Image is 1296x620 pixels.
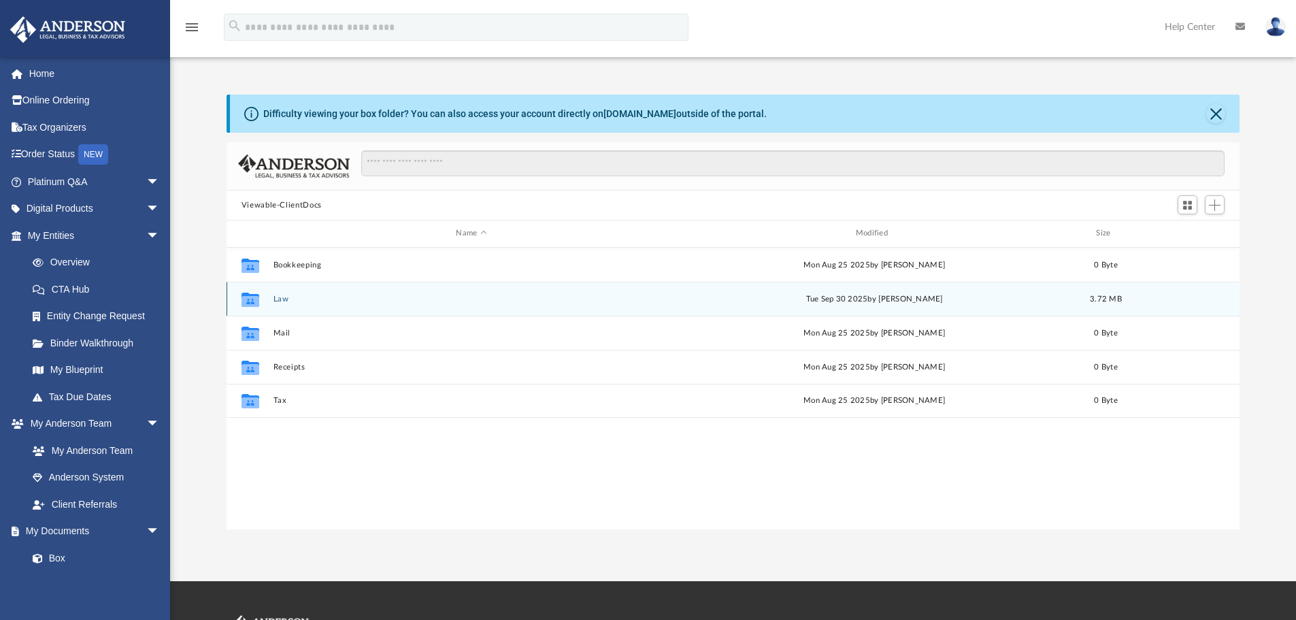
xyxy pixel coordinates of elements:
button: Bookkeeping [273,261,669,270]
a: My Documentsarrow_drop_down [10,518,173,545]
a: Home [10,60,180,87]
div: Difficulty viewing your box folder? You can also access your account directly on outside of the p... [263,107,767,121]
button: Close [1206,104,1225,123]
a: Platinum Q&Aarrow_drop_down [10,168,180,195]
span: arrow_drop_down [146,222,173,250]
a: [DOMAIN_NAME] [603,108,676,119]
div: id [1139,227,1234,240]
button: Tax [273,396,669,405]
img: Anderson Advisors Platinum Portal [6,16,129,43]
a: Binder Walkthrough [19,329,180,357]
a: Box [19,544,167,572]
i: menu [184,19,200,35]
div: Mon Aug 25 2025 by [PERSON_NAME] [676,361,1072,373]
div: id [233,227,267,240]
span: arrow_drop_down [146,195,173,223]
div: Mon Aug 25 2025 by [PERSON_NAME] [676,395,1072,407]
i: search [227,18,242,33]
a: Tax Organizers [10,114,180,141]
a: CTA Hub [19,276,180,303]
a: Tax Due Dates [19,383,180,410]
a: menu [184,26,200,35]
a: My Anderson Teamarrow_drop_down [10,410,173,438]
a: Order StatusNEW [10,141,180,169]
button: Viewable-ClientDocs [242,199,322,212]
button: Law [273,295,669,304]
div: Mon Aug 25 2025 by [PERSON_NAME] [676,259,1072,271]
button: Receipts [273,363,669,372]
span: 0 Byte [1094,329,1118,336]
a: My Blueprint [19,357,173,384]
span: 0 Byte [1094,363,1118,370]
span: 3.72 MB [1090,295,1122,302]
a: Online Ordering [10,87,180,114]
a: Anderson System [19,464,173,491]
div: Modified [676,227,1073,240]
a: Client Referrals [19,491,173,518]
span: arrow_drop_down [146,168,173,196]
div: NEW [78,144,108,165]
a: Meeting Minutes [19,572,173,599]
button: Add [1205,195,1225,214]
a: My Anderson Team [19,437,167,464]
span: arrow_drop_down [146,518,173,546]
img: User Pic [1265,17,1286,37]
span: arrow_drop_down [146,410,173,438]
input: Search files and folders [361,150,1225,176]
button: Switch to Grid View [1178,195,1198,214]
div: Name [272,227,669,240]
span: 0 Byte [1094,397,1118,404]
a: My Entitiesarrow_drop_down [10,222,180,249]
div: Size [1078,227,1133,240]
div: Tue Sep 30 2025 by [PERSON_NAME] [676,293,1072,305]
a: Overview [19,249,180,276]
button: Mail [273,329,669,338]
span: 0 Byte [1094,261,1118,268]
div: Mon Aug 25 2025 by [PERSON_NAME] [676,327,1072,339]
a: Digital Productsarrow_drop_down [10,195,180,223]
a: Entity Change Request [19,303,180,330]
div: grid [227,248,1240,529]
